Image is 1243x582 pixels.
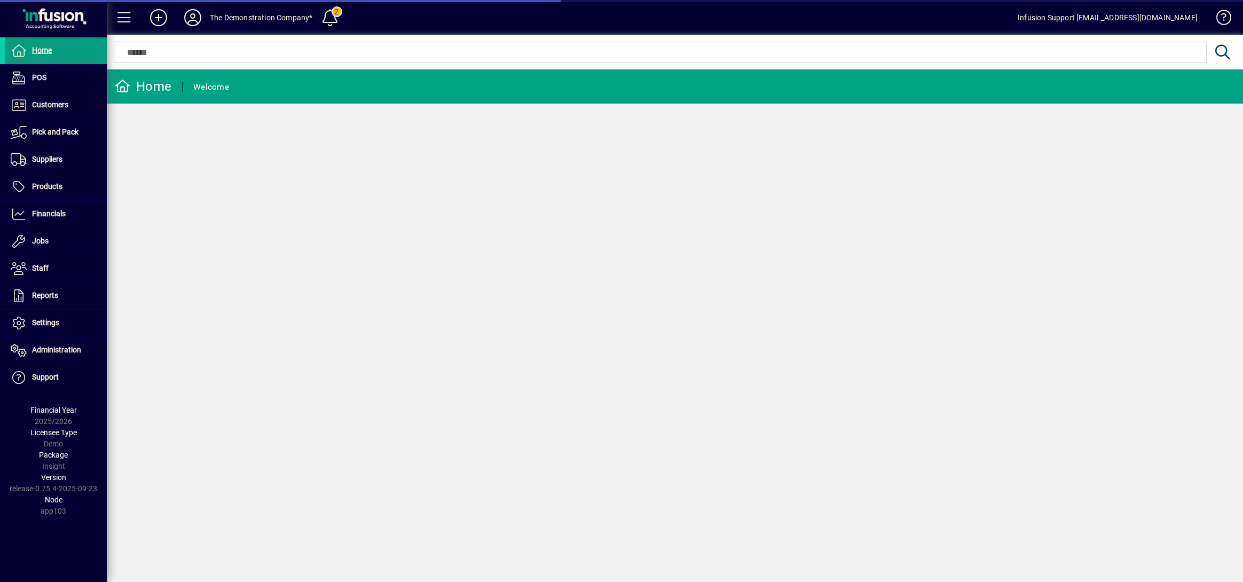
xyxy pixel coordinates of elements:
button: Profile [176,8,210,27]
span: Administration [32,345,81,354]
span: Products [32,182,62,191]
a: Support [5,364,107,391]
a: Staff [5,255,107,282]
span: Home [32,46,52,54]
span: Settings [32,318,59,327]
button: Add [141,8,176,27]
span: Node [45,496,62,504]
div: Home [115,78,171,95]
a: Pick and Pack [5,119,107,146]
a: Suppliers [5,146,107,173]
span: Suppliers [32,155,62,163]
a: Customers [5,92,107,119]
div: The Demonstration Company* [210,9,313,26]
a: Settings [5,310,107,336]
a: Financials [5,201,107,227]
span: Financials [32,209,66,218]
span: Support [32,373,59,381]
span: Jobs [32,237,49,245]
span: Licensee Type [30,428,77,437]
a: Reports [5,282,107,309]
a: Administration [5,337,107,364]
a: POS [5,65,107,91]
span: Customers [32,100,68,109]
span: Reports [32,291,58,300]
span: Version [41,473,66,482]
a: Products [5,174,107,200]
span: Pick and Pack [32,128,78,136]
div: Infusion Support [EMAIL_ADDRESS][DOMAIN_NAME] [1018,9,1198,26]
span: Package [39,451,68,459]
span: Financial Year [30,406,77,414]
a: Knowledge Base [1208,2,1230,37]
span: POS [32,73,46,82]
a: Jobs [5,228,107,255]
div: Welcome [193,78,229,96]
span: Staff [32,264,49,272]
